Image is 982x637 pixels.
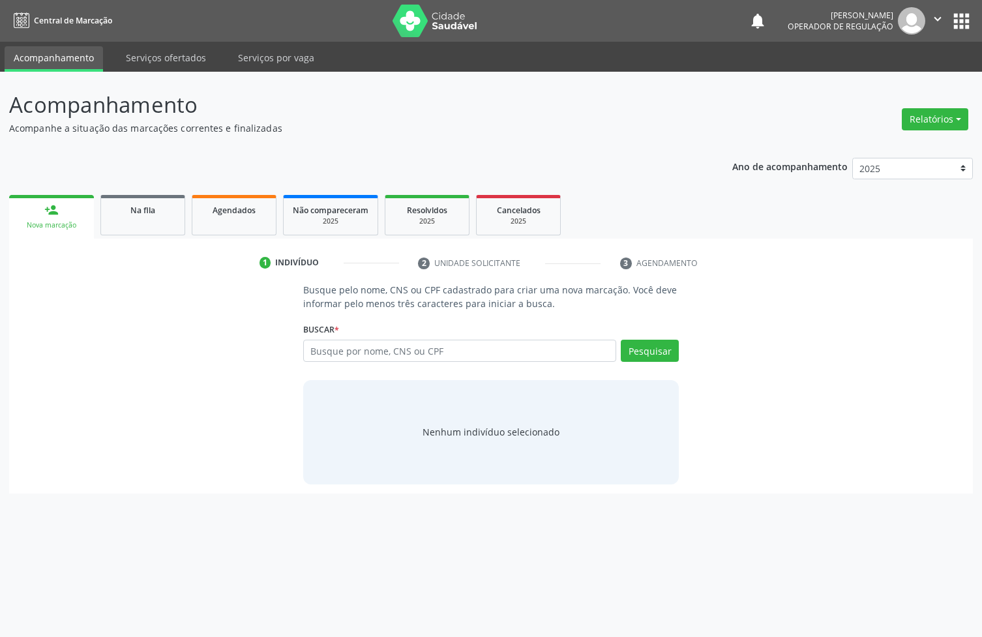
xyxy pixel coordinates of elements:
a: Serviços ofertados [117,46,215,69]
button: notifications [749,12,767,30]
span: Operador de regulação [788,21,893,32]
span: Não compareceram [293,205,368,216]
div: 2025 [293,216,368,226]
i:  [930,12,945,26]
input: Busque por nome, CNS ou CPF [303,340,616,362]
span: Cancelados [497,205,541,216]
span: Central de Marcação [34,15,112,26]
label: Buscar [303,319,339,340]
a: Acompanhamento [5,46,103,72]
span: Resolvidos [407,205,447,216]
a: Central de Marcação [9,10,112,31]
div: [PERSON_NAME] [788,10,893,21]
button:  [925,7,950,35]
div: Indivíduo [275,257,319,269]
p: Acompanhe a situação das marcações correntes e finalizadas [9,121,684,135]
a: Serviços por vaga [229,46,323,69]
button: apps [950,10,973,33]
p: Busque pelo nome, CNS ou CPF cadastrado para criar uma nova marcação. Você deve informar pelo men... [303,283,679,310]
img: img [898,7,925,35]
div: 2025 [394,216,460,226]
div: 1 [260,257,271,269]
button: Pesquisar [621,340,679,362]
span: Agendados [213,205,256,216]
div: person_add [44,203,59,217]
span: Na fila [130,205,155,216]
p: Acompanhamento [9,89,684,121]
div: 2025 [486,216,551,226]
button: Relatórios [902,108,968,130]
p: Ano de acompanhamento [732,158,848,174]
div: Nova marcação [18,220,85,230]
div: Nenhum indivíduo selecionado [423,425,559,439]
